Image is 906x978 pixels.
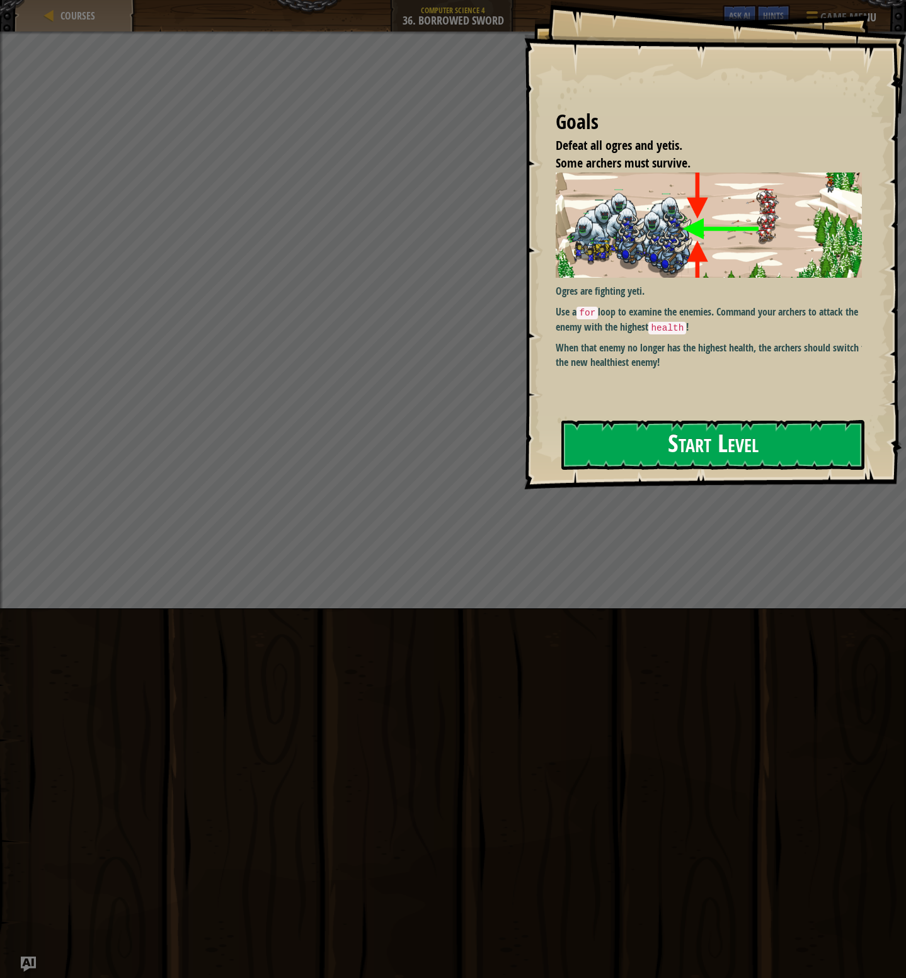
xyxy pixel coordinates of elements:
p: Use a loop to examine the enemies. Command your archers to attack the enemy with the highest ! [556,305,871,334]
div: Goals [556,108,862,137]
p: Ogres are fighting yeti. [556,284,871,299]
button: Start Level [561,420,864,470]
span: Defeat all ogres and yetis. [556,137,682,154]
span: Courses [60,9,95,23]
code: health [648,322,686,334]
code: for [576,307,598,319]
li: Some archers must survive. [540,154,859,173]
img: Borrowed sword [556,173,871,278]
span: Some archers must survive. [556,154,691,171]
li: Defeat all ogres and yetis. [540,137,859,155]
a: Courses [57,9,95,23]
button: Ask AI [21,957,36,972]
p: When that enemy no longer has the highest health, the archers should switch to the new healthiest... [556,341,871,370]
